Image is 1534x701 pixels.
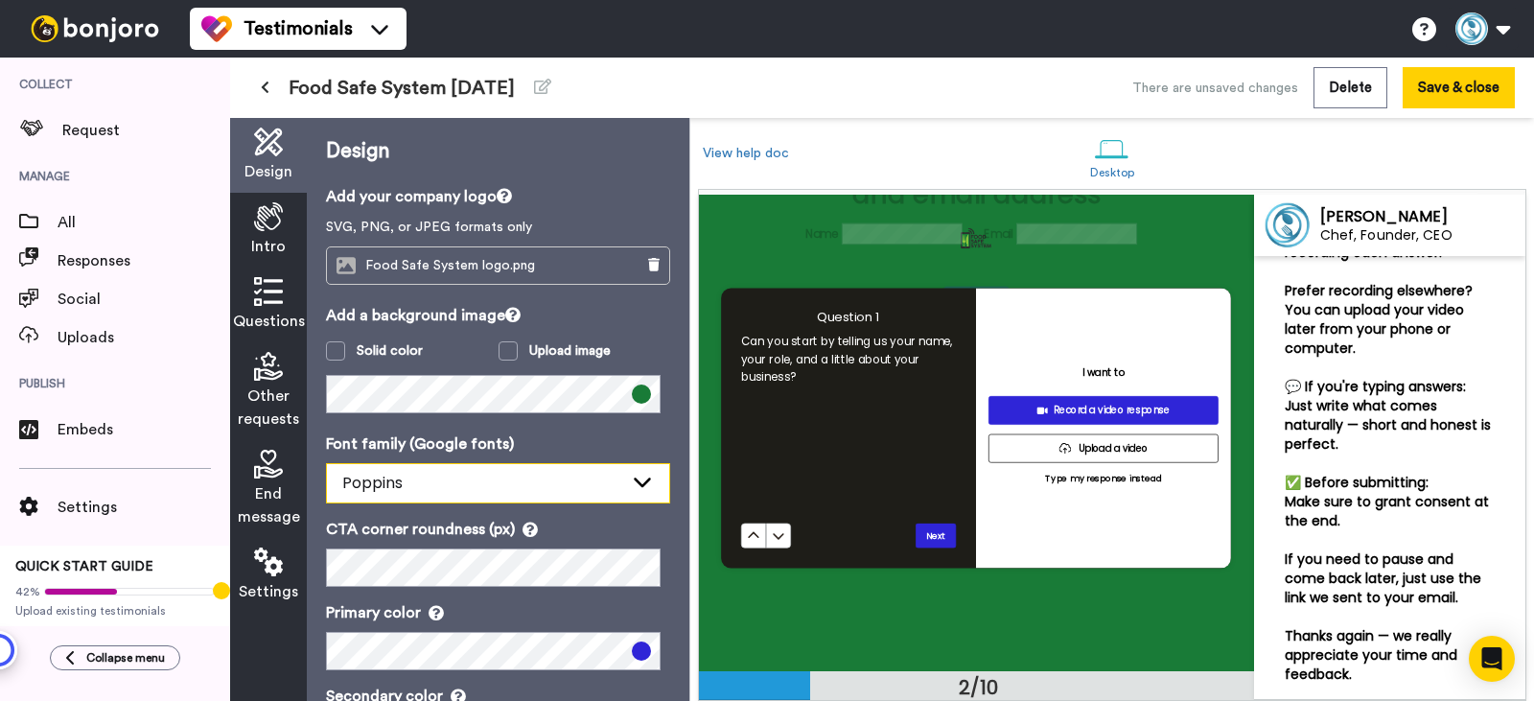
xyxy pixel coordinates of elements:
div: 2/10 [932,674,1024,701]
span: 42% [15,584,40,599]
span: Read the question before recording each answer. [1285,223,1460,262]
div: Open Intercom Messenger [1469,636,1515,682]
p: CTA corner roundness (px) [326,518,670,541]
span: Upload existing testimonials [15,603,215,619]
span: End message [238,482,300,528]
p: Type my response instead [1046,472,1162,484]
button: Upload a video [988,434,1219,463]
span: Uploads [58,326,230,349]
div: Desktop [1090,166,1135,179]
button: Next [916,524,956,549]
span: Other requests [238,385,299,431]
span: ✅ Before submitting: [1285,473,1429,492]
h4: Question 1 [741,308,956,325]
span: Poppins [342,472,403,494]
p: Add a background image [326,304,670,327]
div: Solid color [357,341,423,361]
span: If you need to pause and come back later, just use the link we sent to your email. [1285,549,1485,607]
p: I want to [1082,365,1126,381]
p: Primary color [326,601,670,624]
a: View help doc [703,147,789,160]
img: 6b672b91-1f50-4a88-9363-5b724e28d4f4 [961,225,991,256]
span: QUICK START GUIDE [15,560,153,573]
div: Tooltip anchor [213,582,230,599]
img: tm-color.svg [201,13,232,44]
div: There are unsaved changes [1132,79,1298,98]
span: Prefer recording elsewhere? You can upload your video later from your phone or computer. [1285,281,1476,358]
span: Design [244,160,292,183]
span: All [58,211,230,234]
span: Testimonials [244,15,353,42]
div: Upload image [529,341,611,361]
span: Request [62,119,230,142]
span: Thanks again — we really appreciate your time and feedback. [1285,626,1461,684]
p: Design [326,137,670,166]
span: Make sure to grant consent at the end. [1285,492,1493,530]
button: Collapse menu [50,645,180,670]
p: Font family (Google fonts) [326,432,670,456]
span: Settings [58,496,230,519]
button: Record a video response [988,396,1219,425]
a: Desktop [1081,123,1145,189]
button: Delete [1313,67,1387,108]
span: 💬 If you're typing answers: [1285,377,1466,396]
span: Settings [239,580,298,603]
p: SVG, PNG, or JPEG formats only [326,218,670,237]
span: Just write what comes naturally — short and honest is perfect. [1285,396,1495,454]
div: [PERSON_NAME] [1320,207,1524,225]
span: Collapse menu [86,650,165,666]
span: Intro [251,235,286,258]
img: Profile Image [1265,202,1311,248]
span: Food Safe System logo.png [365,258,545,274]
span: Food Safe System [DATE] [289,75,515,102]
span: Questions [233,310,305,333]
div: Chef, Founder, CEO [1320,227,1524,244]
img: bj-logo-header-white.svg [23,15,167,42]
span: Social [58,288,230,311]
button: Save & close [1403,67,1515,108]
p: Add your company logo [326,185,670,208]
span: Responses [58,249,230,272]
span: Embeds [58,418,230,441]
div: Record a video response [999,402,1209,419]
span: Can you start by telling us your name, your role, and a little about your business? [741,334,956,385]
